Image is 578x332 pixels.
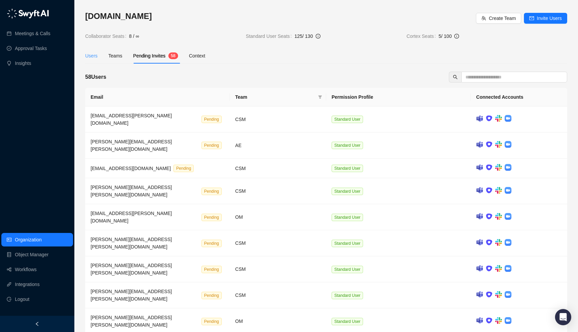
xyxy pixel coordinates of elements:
span: [EMAIL_ADDRESS][PERSON_NAME][DOMAIN_NAME] [91,211,172,223]
span: Pending [201,214,222,221]
span: Cortex Seats [407,32,439,40]
img: ix+ea6nV3o2uKgAAAABJRU5ErkJggg== [486,213,492,220]
th: Permission Profile [326,88,471,106]
span: Collaborator Seats [85,32,129,40]
span: [PERSON_NAME][EMAIL_ADDRESS][PERSON_NAME][DOMAIN_NAME] [91,139,172,152]
img: slack-Cn3INd-T.png [495,141,502,148]
td: OM [230,204,326,230]
img: ix+ea6nV3o2uKgAAAABJRU5ErkJggg== [486,141,492,148]
td: CSM [230,178,326,204]
a: Integrations [15,278,40,291]
img: zoom-DkfWWZB2.png [505,141,511,148]
img: slack-Cn3INd-T.png [495,317,502,324]
img: zoom-DkfWWZB2.png [505,213,511,220]
span: Standard User [332,292,363,299]
span: Standard User [332,116,363,123]
img: microsoft-teams-BZ5xE2bQ.png [476,317,483,324]
span: mail [529,16,534,21]
th: Connected Accounts [471,88,567,106]
span: Team [235,93,315,101]
td: CSM [230,106,326,133]
img: ix+ea6nV3o2uKgAAAABJRU5ErkJggg== [486,239,492,246]
img: ix+ea6nV3o2uKgAAAABJRU5ErkJggg== [486,187,492,194]
img: slack-Cn3INd-T.png [495,115,502,122]
span: 5 [171,53,173,58]
span: 8 [173,53,175,58]
div: Open Intercom Messenger [555,309,571,325]
span: info-circle [454,34,459,39]
span: Pending [201,240,222,247]
span: Invite Users [537,15,562,22]
img: slack-Cn3INd-T.png [495,213,502,220]
img: microsoft-teams-BZ5xE2bQ.png [476,115,483,122]
img: microsoft-teams-BZ5xE2bQ.png [476,164,483,171]
span: team [481,16,486,21]
img: microsoft-teams-BZ5xE2bQ.png [476,141,483,148]
span: [PERSON_NAME][EMAIL_ADDRESS][PERSON_NAME][DOMAIN_NAME] [91,315,172,328]
span: logout [7,297,11,302]
button: Invite Users [524,13,567,24]
span: Pending [201,292,222,299]
span: [EMAIL_ADDRESS][DOMAIN_NAME] [91,166,171,171]
img: zoom-DkfWWZB2.png [505,164,511,171]
img: slack-Cn3INd-T.png [495,164,502,171]
span: filter [317,92,323,102]
span: [PERSON_NAME][EMAIL_ADDRESS][PERSON_NAME][DOMAIN_NAME] [91,185,172,197]
th: Email [85,88,230,106]
span: Standard User [332,266,363,273]
img: ix+ea6nV3o2uKgAAAABJRU5ErkJggg== [486,115,492,122]
img: slack-Cn3INd-T.png [495,239,502,246]
img: ix+ea6nV3o2uKgAAAABJRU5ErkJggg== [486,317,492,324]
img: slack-Cn3INd-T.png [495,265,502,272]
a: Object Manager [15,248,49,261]
img: microsoft-teams-BZ5xE2bQ.png [476,265,483,271]
span: Standard User [332,142,363,149]
span: [PERSON_NAME][EMAIL_ADDRESS][PERSON_NAME][DOMAIN_NAME] [91,289,172,302]
a: Organization [15,233,42,246]
span: Standard User [332,214,363,221]
span: Standard User [332,240,363,247]
td: AE [230,133,326,159]
span: Standard User Seats [246,32,294,40]
td: CSM [230,256,326,282]
img: microsoft-teams-BZ5xE2bQ.png [476,187,483,193]
span: info-circle [316,34,320,39]
div: Context [189,52,205,60]
div: Teams [109,52,122,60]
img: ix+ea6nV3o2uKgAAAABJRU5ErkJggg== [486,291,492,298]
span: Pending [201,266,222,273]
span: Logout [15,292,29,306]
button: Create Team [476,13,521,24]
span: 8 / ∞ [129,32,139,40]
span: Pending [201,188,222,195]
img: microsoft-teams-BZ5xE2bQ.png [476,291,483,298]
img: slack-Cn3INd-T.png [495,187,502,194]
span: left [35,322,40,326]
span: [EMAIL_ADDRESS][PERSON_NAME][DOMAIN_NAME] [91,113,172,126]
img: microsoft-teams-BZ5xE2bQ.png [476,239,483,245]
span: Pending [201,318,222,325]
span: Pending [173,165,194,172]
img: zoom-DkfWWZB2.png [505,265,511,272]
span: Pending Invites [133,53,166,58]
img: ix+ea6nV3o2uKgAAAABJRU5ErkJggg== [486,164,492,171]
img: zoom-DkfWWZB2.png [505,187,511,194]
td: CSM [230,230,326,256]
img: microsoft-teams-BZ5xE2bQ.png [476,213,483,219]
a: Meetings & Calls [15,27,50,40]
span: [PERSON_NAME][EMAIL_ADDRESS][PERSON_NAME][DOMAIN_NAME] [91,263,172,276]
span: search [453,75,458,79]
a: Approval Tasks [15,42,47,55]
span: Create Team [489,15,516,22]
sup: 58 [168,52,178,59]
td: CSM [230,282,326,308]
img: logo-05li4sbe.png [7,8,49,19]
span: Pending [201,116,222,123]
div: Users [85,52,98,60]
img: zoom-DkfWWZB2.png [505,317,511,324]
img: zoom-DkfWWZB2.png [505,115,511,122]
img: zoom-DkfWWZB2.png [505,291,511,298]
span: Standard User [332,318,363,325]
td: CSM [230,159,326,178]
span: filter [318,95,322,99]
